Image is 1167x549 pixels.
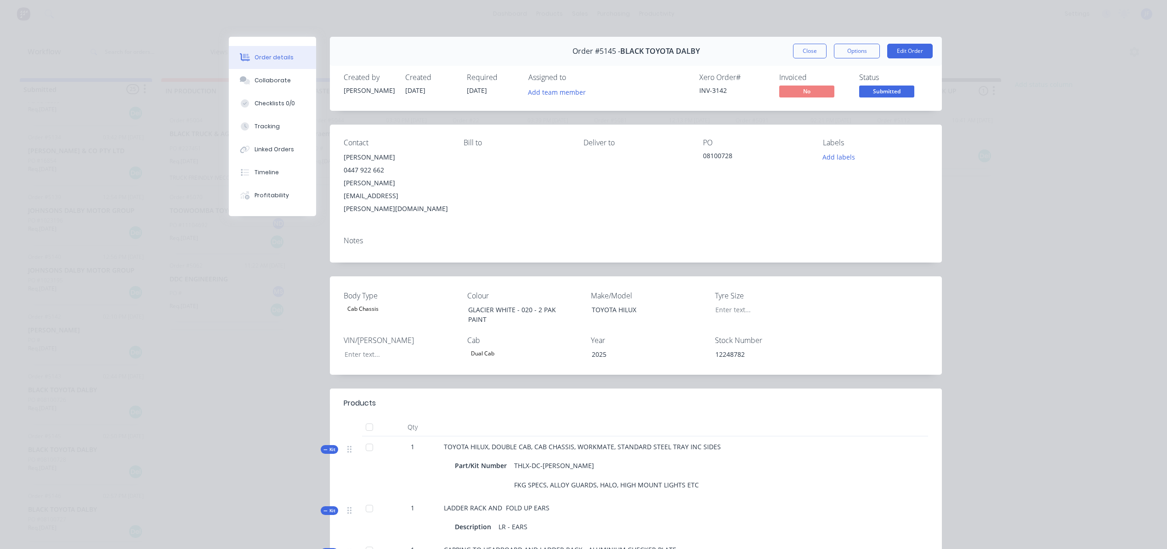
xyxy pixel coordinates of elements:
[385,418,440,436] div: Qty
[229,115,316,138] button: Tracking
[405,86,425,95] span: [DATE]
[699,86,768,95] div: INV-3142
[344,335,459,346] label: VIN/[PERSON_NAME]
[344,398,376,409] div: Products
[467,335,582,346] label: Cab
[584,348,699,361] div: 2025
[344,86,394,95] div: [PERSON_NAME]
[467,73,517,82] div: Required
[887,44,933,58] button: Edit Order
[344,236,928,245] div: Notes
[859,73,928,82] div: Status
[461,303,576,326] div: GLACIER WHITE - 020 - 2 PAK PAINT
[464,138,569,147] div: Bill to
[255,122,280,131] div: Tracking
[834,44,880,58] button: Options
[859,86,914,97] span: Submitted
[229,161,316,184] button: Timeline
[703,138,808,147] div: PO
[455,520,495,533] div: Description
[495,520,531,533] div: LR - EARS
[344,151,449,164] div: [PERSON_NAME]
[467,290,582,301] label: Colour
[528,73,620,82] div: Assigned to
[229,138,316,161] button: Linked Orders
[344,290,459,301] label: Body Type
[344,151,449,215] div: [PERSON_NAME]0447 922 662[PERSON_NAME][EMAIL_ADDRESS][PERSON_NAME][DOMAIN_NAME]
[229,92,316,115] button: Checklists 0/0
[528,86,591,98] button: Add team member
[444,442,721,451] span: TOYOTA HILUX, DOUBLE CAB, CAB CHASSIS, WORKMATE, STANDARD STEEL TRAY INC SIDES
[584,303,699,316] div: TOYOTA HILUX
[779,86,834,97] span: No
[572,47,620,56] span: Order #5145 -
[510,459,702,492] div: THLX-DC-[PERSON_NAME] FKG SPECS, ALLOY GUARDS, HALO, HIGH MOUNT LIGHTS ETC
[793,44,827,58] button: Close
[323,446,335,453] span: Kit
[708,348,823,361] div: 12248782
[255,145,294,154] div: Linked Orders
[583,138,689,147] div: Deliver to
[344,73,394,82] div: Created by
[255,99,295,108] div: Checklists 0/0
[344,177,449,215] div: [PERSON_NAME][EMAIL_ADDRESS][PERSON_NAME][DOMAIN_NAME]
[523,86,591,98] button: Add team member
[411,503,414,513] span: 1
[344,164,449,177] div: 0447 922 662
[405,73,456,82] div: Created
[467,348,498,360] div: Dual Cab
[620,47,700,56] span: BLACK TOYOTA DALBY
[344,138,449,147] div: Contact
[703,151,808,164] div: 08100728
[455,459,510,472] div: Part/Kit Number
[779,73,848,82] div: Invoiced
[321,506,338,515] div: Kit
[591,290,706,301] label: Make/Model
[411,442,414,452] span: 1
[321,445,338,454] div: Kit
[823,138,928,147] div: Labels
[229,69,316,92] button: Collaborate
[255,76,291,85] div: Collaborate
[699,73,768,82] div: Xero Order #
[344,303,382,315] div: Cab Chassis
[229,46,316,69] button: Order details
[255,191,289,200] div: Profitability
[229,184,316,207] button: Profitability
[818,151,860,163] button: Add labels
[255,53,294,62] div: Order details
[323,507,335,514] span: Kit
[255,168,279,177] div: Timeline
[715,335,830,346] label: Stock Number
[444,503,550,512] span: LADDER RACK AND FOLD UP EARS
[591,335,706,346] label: Year
[859,86,914,99] button: Submitted
[467,86,487,95] span: [DATE]
[715,290,830,301] label: Tyre Size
